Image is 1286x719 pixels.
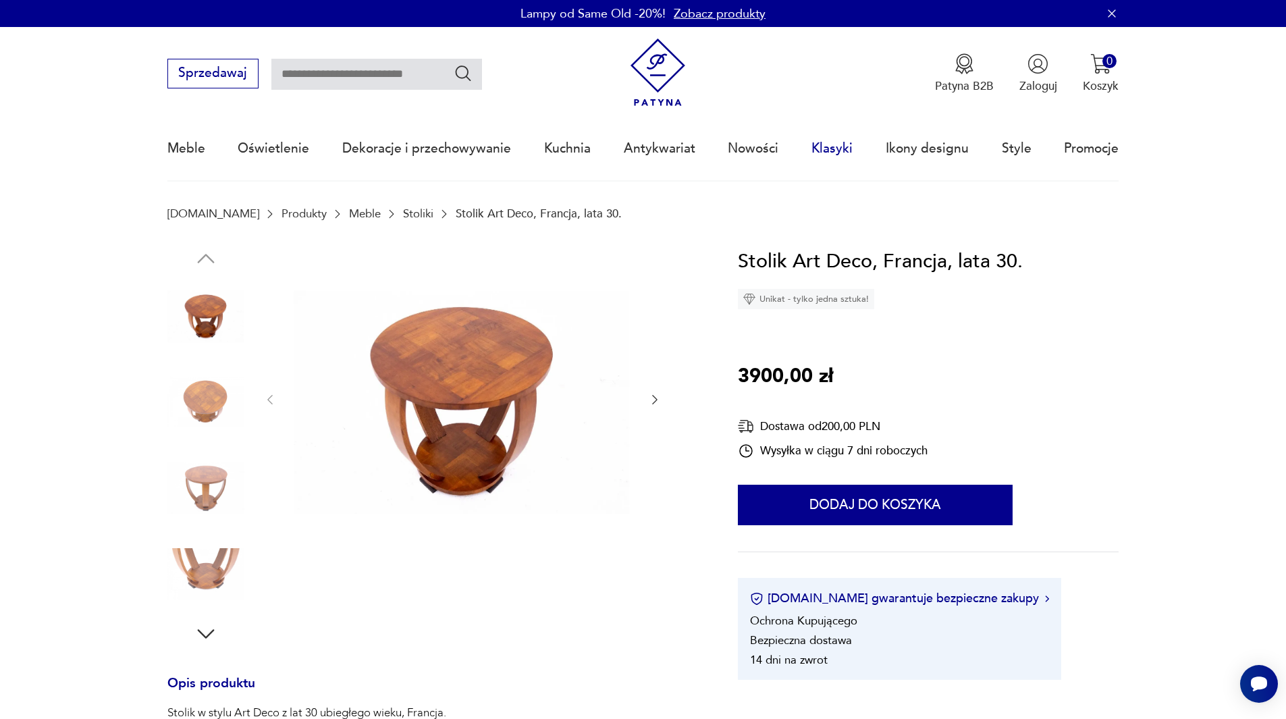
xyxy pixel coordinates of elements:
button: Zaloguj [1019,53,1057,94]
img: Ikonka użytkownika [1027,53,1048,74]
a: [DOMAIN_NAME] [167,207,259,220]
a: Klasyki [811,117,853,180]
img: Ikona dostawy [738,418,754,435]
a: Promocje [1064,117,1119,180]
div: Dostawa od 200,00 PLN [738,418,928,435]
img: Zdjęcie produktu Stolik Art Deco, Francja, lata 30. [167,450,244,527]
p: Patyna B2B [935,78,994,94]
a: Antykwariat [624,117,695,180]
li: 14 dni na zwrot [750,652,828,668]
img: Ikona medalu [954,53,975,74]
a: Oświetlenie [238,117,309,180]
li: Bezpieczna dostawa [750,633,852,648]
a: Ikona medaluPatyna B2B [935,53,994,94]
li: Ochrona Kupującego [750,613,857,629]
button: Patyna B2B [935,53,994,94]
a: Style [1002,117,1032,180]
p: 3900,00 zł [738,361,833,392]
p: Zaloguj [1019,78,1057,94]
a: Meble [349,207,381,220]
img: Ikona koszyka [1090,53,1111,74]
div: Wysyłka w ciągu 7 dni roboczych [738,443,928,459]
h3: Opis produktu [167,678,699,705]
a: Ikony designu [886,117,969,180]
p: Koszyk [1083,78,1119,94]
a: Stoliki [403,207,433,220]
a: Dekoracje i przechowywanie [342,117,511,180]
img: Zdjęcie produktu Stolik Art Deco, Francja, lata 30. [167,535,244,612]
button: [DOMAIN_NAME] gwarantuje bezpieczne zakupy [750,590,1049,607]
a: Nowości [728,117,778,180]
p: Stolik Art Deco, Francja, lata 30. [456,207,622,220]
img: Ikona strzałki w prawo [1045,595,1049,602]
button: Sprzedawaj [167,59,259,88]
button: 0Koszyk [1083,53,1119,94]
img: Zdjęcie produktu Stolik Art Deco, Francja, lata 30. [167,363,244,440]
img: Ikona diamentu [743,293,755,305]
img: Zdjęcie produktu Stolik Art Deco, Francja, lata 30. [294,246,632,551]
a: Kuchnia [544,117,591,180]
iframe: Smartsupp widget button [1240,665,1278,703]
a: Produkty [282,207,327,220]
a: Sprzedawaj [167,69,259,80]
p: Lampy od Same Old -20%! [520,5,666,22]
div: Unikat - tylko jedna sztuka! [738,289,874,309]
div: 0 [1102,54,1117,68]
img: Zdjęcie produktu Stolik Art Deco, Francja, lata 30. [167,277,244,354]
button: Szukaj [454,63,473,83]
a: Meble [167,117,205,180]
h1: Stolik Art Deco, Francja, lata 30. [738,246,1023,277]
button: Dodaj do koszyka [738,485,1013,525]
a: Zobacz produkty [674,5,766,22]
img: Ikona certyfikatu [750,592,763,606]
img: Patyna - sklep z meblami i dekoracjami vintage [624,38,692,107]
